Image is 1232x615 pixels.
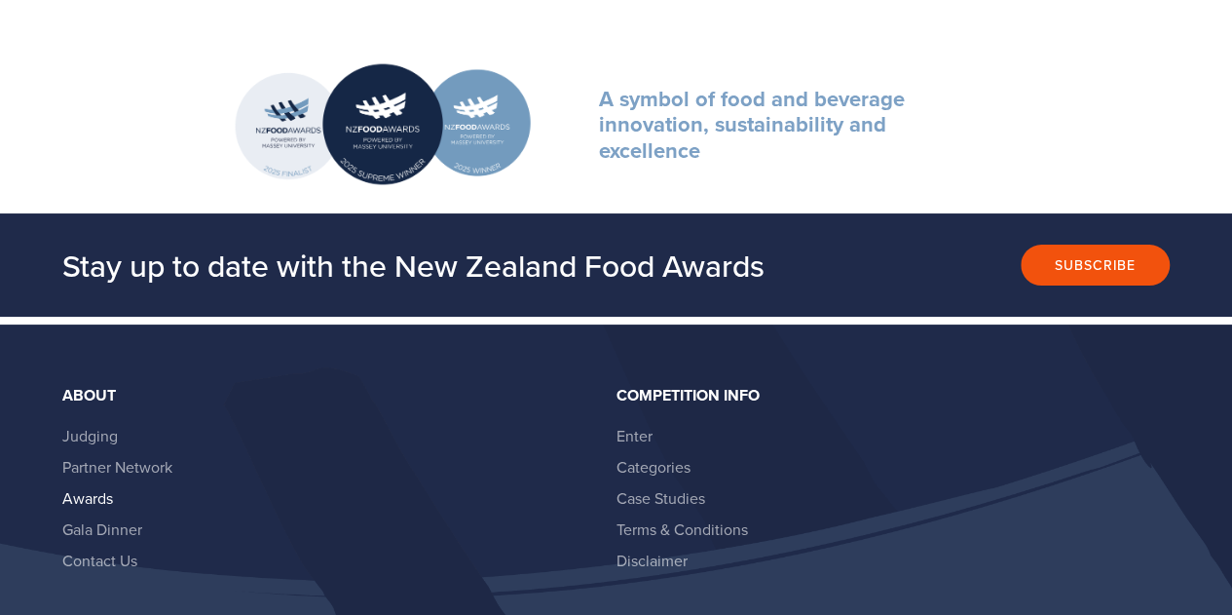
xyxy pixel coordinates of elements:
a: Case Studies [616,487,705,509]
a: Contact Us [62,550,137,571]
h2: Stay up to date with the New Zealand Food Awards [62,246,790,285]
a: Awards [62,487,113,509]
a: Categories [616,456,691,478]
strong: A symbol of food and beverage innovation, sustainability and excellence [599,83,911,166]
a: Disclaimer [616,550,688,571]
a: Judging [62,425,118,446]
div: Competition Info [616,387,1154,404]
a: Gala Dinner [62,519,142,540]
button: Subscribe [1021,245,1170,286]
a: Terms & Conditions [616,519,748,540]
a: Partner Network [62,456,172,478]
div: About [62,387,600,404]
a: Enter [616,425,653,446]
